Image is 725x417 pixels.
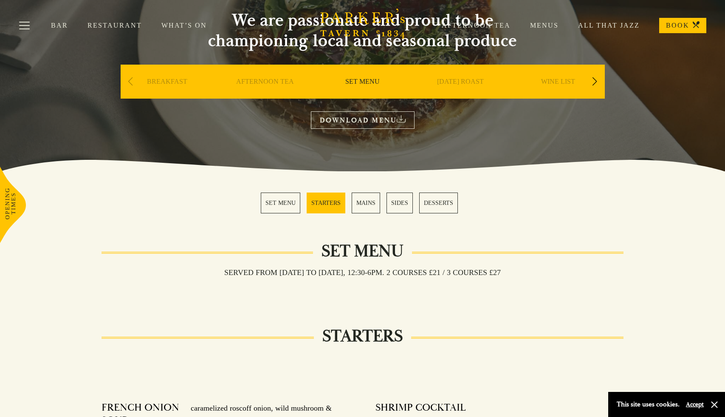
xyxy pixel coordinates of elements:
[316,65,409,124] div: 3 / 9
[589,72,601,91] div: Next slide
[218,65,312,124] div: 2 / 9
[386,193,413,213] a: 4 / 5
[307,193,345,213] a: 2 / 5
[541,77,575,111] a: WINE LIST
[352,193,380,213] a: 3 / 5
[314,326,411,346] h2: STARTERS
[710,400,719,409] button: Close and accept
[375,401,466,414] h4: SHRIMP COCKTAIL
[686,400,704,408] button: Accept
[511,65,605,124] div: 5 / 9
[313,241,412,261] h2: Set Menu
[617,398,680,411] p: This site uses cookies.
[121,65,214,124] div: 1 / 9
[345,77,380,111] a: SET MENU
[414,65,507,124] div: 4 / 9
[236,77,294,111] a: AFTERNOON TEA
[216,268,509,277] h3: Served from [DATE] to [DATE], 12:30-6pm. 2 COURSES £21 / 3 COURSES £27
[261,193,300,213] a: 1 / 5
[147,77,187,111] a: BREAKFAST
[437,77,484,111] a: [DATE] ROAST
[419,193,458,213] a: 5 / 5
[311,111,415,129] a: DOWNLOAD MENU
[125,72,136,91] div: Previous slide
